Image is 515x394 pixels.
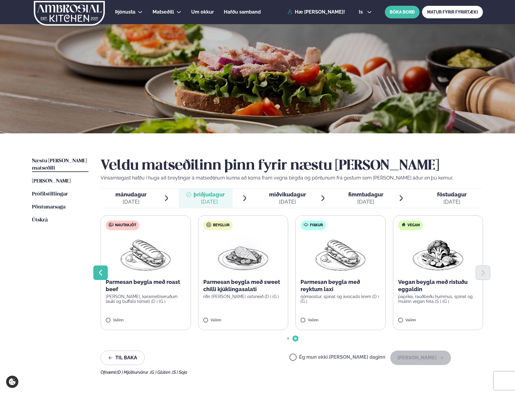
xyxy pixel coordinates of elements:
span: Útskrá [32,218,48,223]
div: Ofnæmi: [101,370,483,375]
span: föstudagur [437,191,467,198]
span: Vegan [407,223,420,228]
img: logo [33,1,105,26]
span: Beyglur [213,223,230,228]
p: paprika, rauðbeðu hummus, spínat og mulinn vegan feta (S ) (G ) [398,294,478,304]
span: þriðjudagur [194,191,225,198]
p: Parmesan beygla með sweet chilli kjúklingasalati [203,278,283,293]
div: [DATE] [348,198,383,205]
span: Matseðill [153,9,174,15]
span: mánudagur [115,191,146,198]
img: Vegan.svg [401,222,406,227]
span: miðvikudagur [269,191,306,198]
div: [DATE] [115,198,146,205]
p: Parmesan beygla með roast beef [106,278,186,293]
span: [PERSON_NAME] [32,179,71,184]
span: Go to slide 2 [294,337,297,340]
span: Pöntunarsaga [32,205,66,210]
p: Vinsamlegast hafðu í huga að breytingar á matseðlinum kunna að koma fram vegna birgða og pöntunum... [101,174,483,182]
div: [DATE] [437,198,467,205]
a: Pöntunarsaga [32,204,66,211]
span: Hafðu samband [224,9,261,15]
a: Matseðill [153,8,174,16]
a: Um okkur [191,8,214,16]
img: Chicken-breast.png [217,235,270,274]
a: Þjónusta [115,8,135,16]
button: is [354,10,377,14]
a: Næstu [PERSON_NAME] matseðill [32,157,89,172]
button: Next slide [476,265,490,280]
p: rjómaostur, spínat og avocado krem (D ) (G ) [301,294,381,304]
span: Þjónusta [115,9,135,15]
button: BÓKA BORÐ [385,6,420,18]
a: Prófílstillingar [32,191,68,198]
span: Fiskur [310,223,323,228]
img: bagle-new-16px.svg [206,222,211,227]
button: Previous slide [93,265,108,280]
span: fimmtudagur [348,191,383,198]
a: Útskrá [32,217,48,224]
button: Til baka [101,351,145,365]
a: MATUR FYRIR FYRIRTÆKI [422,6,483,18]
img: Panini.png [119,235,172,274]
span: Um okkur [191,9,214,15]
h2: Veldu matseðilinn þinn fyrir næstu [PERSON_NAME] [101,157,483,174]
span: (S ) Soja [172,370,187,375]
span: is [359,10,365,14]
p: [PERSON_NAME], karamelliseruðum lauki og buffalo tómati (D ) (G ) [106,294,186,304]
img: Panini.png [314,235,367,274]
img: beef.svg [109,222,114,227]
img: Vegan.png [411,235,465,274]
p: Vegan beygla með ristuðu eggaldin [398,278,478,293]
span: Nautakjöt [115,223,136,228]
span: Go to slide 1 [287,337,289,340]
p: rifin [PERSON_NAME] ostsneið (D ) (G ) [203,294,283,299]
a: Cookie settings [6,376,18,388]
button: [PERSON_NAME] [390,351,451,365]
a: [PERSON_NAME] [32,178,71,185]
span: Næstu [PERSON_NAME] matseðill [32,158,87,171]
a: Hæ [PERSON_NAME]! [288,9,345,15]
span: Prófílstillingar [32,192,68,197]
p: Parmesan beygla með reyktum laxi [301,278,381,293]
div: [DATE] [269,198,306,205]
div: [DATE] [194,198,225,205]
span: (D ) Mjólkurvörur , [117,370,150,375]
span: (G ) Glúten , [150,370,172,375]
a: Hafðu samband [224,8,261,16]
img: fish.svg [304,222,308,227]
